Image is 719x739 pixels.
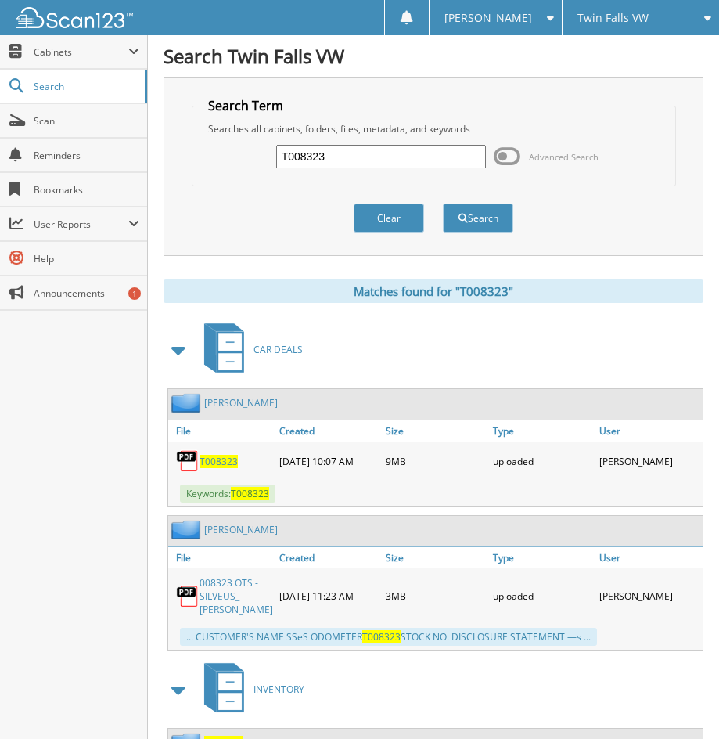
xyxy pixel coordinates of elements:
[382,420,489,442] a: Size
[168,420,275,442] a: File
[200,576,273,616] a: 008323 OTS - SILVEUS_ [PERSON_NAME]
[253,343,303,356] span: CAR DEALS
[164,279,703,303] div: Matches found for "T008323"
[34,218,128,231] span: User Reports
[489,420,596,442] a: Type
[34,287,139,300] span: Announcements
[195,658,304,720] a: INVENTORY
[34,183,139,196] span: Bookmarks
[382,547,489,568] a: Size
[16,7,133,28] img: scan123-logo-white.svg
[171,393,204,413] img: folder2.png
[164,43,703,69] h1: Search Twin Falls VW
[595,420,703,442] a: User
[275,572,383,620] div: [DATE] 11:23 AM
[168,547,275,568] a: File
[171,520,204,539] img: folder2.png
[275,420,383,442] a: Created
[200,122,667,135] div: Searches all cabinets, folders, files, metadata, and keywords
[595,572,703,620] div: [PERSON_NAME]
[275,547,383,568] a: Created
[444,13,532,23] span: [PERSON_NAME]
[253,683,304,696] span: INVENTORY
[180,485,275,503] span: Keywords:
[489,445,596,477] div: uploaded
[362,630,401,643] span: T008323
[180,628,597,646] div: ... CUSTOMER'S NAME SSeS ODOMETER STOCK NO. DISCLOSURE STATEMENT —s ...
[200,97,291,114] legend: Search Term
[577,13,649,23] span: Twin Falls VW
[195,319,303,380] a: CAR DEALS
[275,445,383,477] div: [DATE] 10:07 AM
[443,204,513,233] button: Search
[529,151,599,163] span: Advanced Search
[204,523,278,536] a: [PERSON_NAME]
[128,287,141,300] div: 1
[231,487,269,500] span: T008323
[176,449,200,473] img: PDF.png
[34,252,139,265] span: Help
[382,572,489,620] div: 3MB
[200,455,238,468] a: T008323
[595,547,703,568] a: User
[176,585,200,608] img: PDF.png
[34,80,137,93] span: Search
[34,149,139,162] span: Reminders
[34,45,128,59] span: Cabinets
[354,204,424,233] button: Clear
[382,445,489,477] div: 9MB
[595,445,703,477] div: [PERSON_NAME]
[34,114,139,128] span: Scan
[489,572,596,620] div: uploaded
[204,396,278,409] a: [PERSON_NAME]
[489,547,596,568] a: Type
